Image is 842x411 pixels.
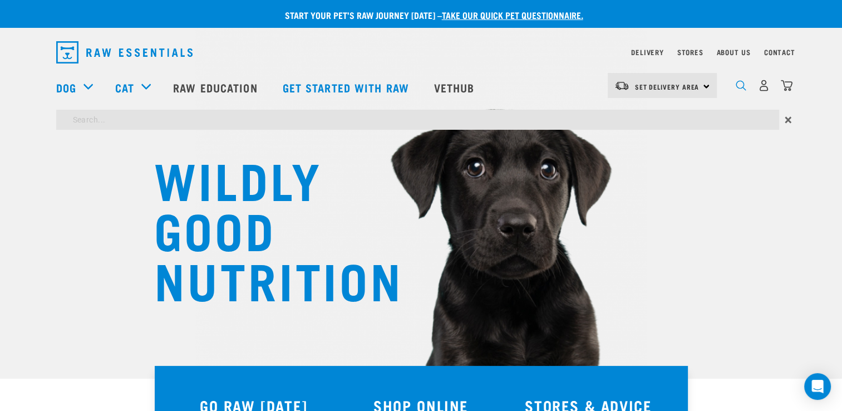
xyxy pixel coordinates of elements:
[56,41,193,63] img: Raw Essentials Logo
[56,110,779,130] input: Search...
[56,79,76,96] a: Dog
[423,65,489,110] a: Vethub
[47,37,795,68] nav: dropdown navigation
[716,50,750,54] a: About Us
[154,153,377,304] h1: WILDLY GOOD NUTRITION
[442,12,583,17] a: take our quick pet questionnaire.
[677,50,703,54] a: Stores
[635,85,700,89] span: Set Delivery Area
[736,80,746,91] img: home-icon-1@2x.png
[115,79,134,96] a: Cat
[631,50,663,54] a: Delivery
[781,80,792,91] img: home-icon@2x.png
[758,80,770,91] img: user.png
[272,65,423,110] a: Get started with Raw
[785,110,792,130] span: ×
[614,81,629,91] img: van-moving.png
[804,373,831,400] div: Open Intercom Messenger
[162,65,271,110] a: Raw Education
[764,50,795,54] a: Contact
